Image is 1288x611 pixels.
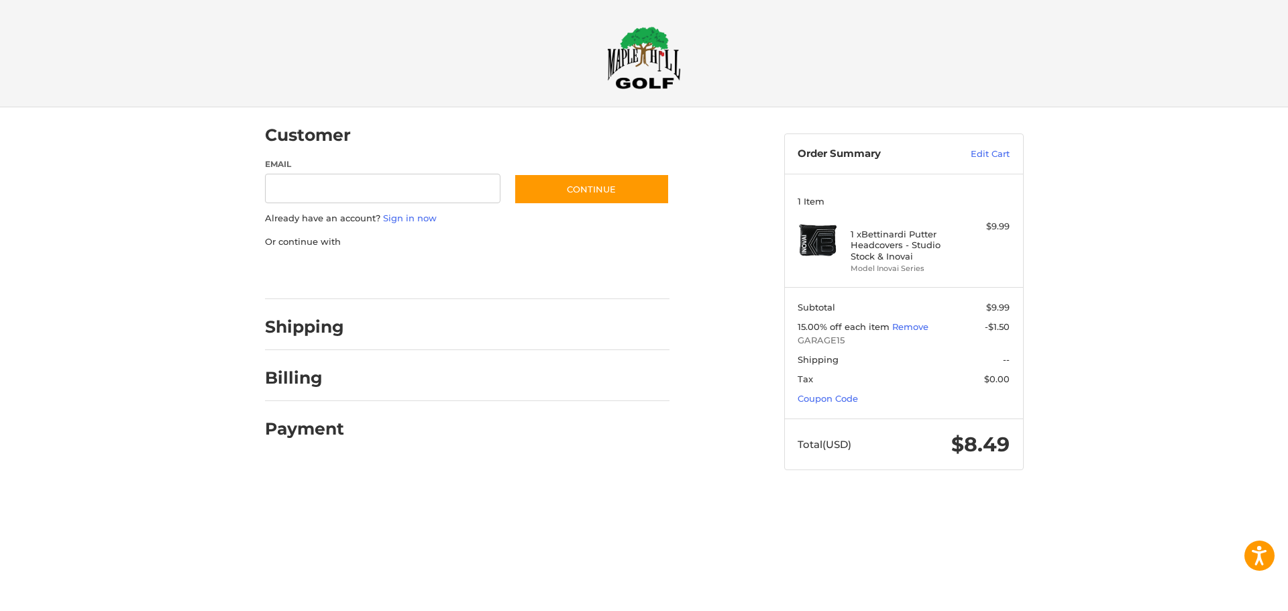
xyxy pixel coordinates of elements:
label: Email [265,158,501,170]
p: Or continue with [265,235,669,249]
span: Subtotal [798,302,835,313]
p: Already have an account? [265,212,669,225]
a: Edit Cart [942,148,1010,161]
span: Total (USD) [798,438,851,451]
h2: Payment [265,419,344,439]
span: Tax [798,374,813,384]
iframe: Google Customer Reviews [1177,575,1288,611]
img: Maple Hill Golf [607,26,681,89]
span: $9.99 [986,302,1010,313]
h2: Customer [265,125,351,146]
a: Coupon Code [798,393,858,404]
h2: Billing [265,368,343,388]
iframe: PayPal-paylater [374,262,475,286]
span: -- [1003,354,1010,365]
span: $0.00 [984,374,1010,384]
span: 15.00% off each item [798,321,892,332]
div: $9.99 [957,220,1010,233]
button: Continue [514,174,669,205]
li: Model Inovai Series [851,263,953,274]
iframe: PayPal-venmo [488,262,588,286]
h3: Order Summary [798,148,942,161]
span: -$1.50 [985,321,1010,332]
a: Sign in now [383,213,437,223]
span: GARAGE15 [798,334,1010,347]
span: $8.49 [951,432,1010,457]
a: Remove [892,321,928,332]
iframe: PayPal-paypal [260,262,361,286]
h3: 1 Item [798,196,1010,207]
h2: Shipping [265,317,344,337]
span: Shipping [798,354,839,365]
h4: 1 x Bettinardi Putter Headcovers - Studio Stock & Inovai [851,229,953,262]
